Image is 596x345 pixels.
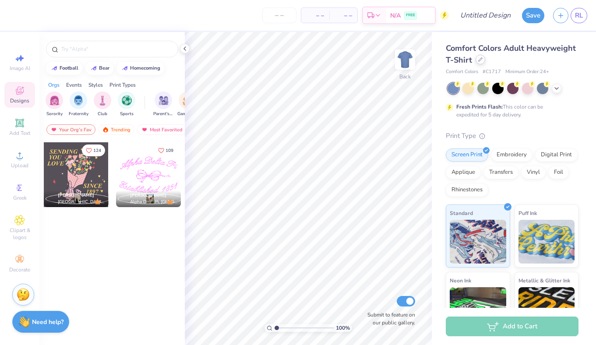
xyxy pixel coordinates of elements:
[446,43,576,65] span: Comfort Colors Adult Heavyweight T-Shirt
[166,148,173,153] span: 109
[518,287,575,331] img: Metallic & Glitter Ink
[154,144,177,156] button: Like
[336,324,350,332] span: 100 %
[13,194,27,201] span: Greek
[177,92,197,117] button: filter button
[446,183,488,197] div: Rhinestones
[94,92,111,117] div: filter for Club
[307,11,324,20] span: – –
[396,51,414,68] img: Back
[450,208,473,218] span: Standard
[130,199,177,205] span: Alpha Delta Pi, [GEOGRAPHIC_DATA][US_STATE]
[262,7,296,23] input: – –
[335,11,352,20] span: – –
[46,62,82,75] button: football
[535,148,578,162] div: Digital Print
[98,95,107,106] img: Club Image
[90,66,97,71] img: trend_line.gif
[453,7,518,24] input: Untitled Design
[571,8,587,23] a: RL
[521,166,546,179] div: Vinyl
[177,111,197,117] span: Game Day
[446,131,578,141] div: Print Type
[49,95,60,106] img: Sorority Image
[46,111,63,117] span: Sorority
[177,92,197,117] div: filter for Game Day
[130,66,160,70] div: homecoming
[85,62,113,75] button: bear
[66,81,82,89] div: Events
[120,111,134,117] span: Sports
[32,318,63,326] strong: Need help?
[456,103,503,110] strong: Fresh Prints Flash:
[99,66,109,70] div: bear
[446,148,488,162] div: Screen Print
[548,166,569,179] div: Foil
[450,276,471,285] span: Neon Ink
[69,92,88,117] div: filter for Fraternity
[94,92,111,117] button: filter button
[518,208,537,218] span: Puff Ink
[102,127,109,133] img: trending.gif
[58,199,105,205] span: [GEOGRAPHIC_DATA], [GEOGRAPHIC_DATA]
[130,192,166,198] span: [PERSON_NAME]
[46,124,95,135] div: Your Org's Fav
[48,81,60,89] div: Orgs
[9,130,30,137] span: Add Text
[10,65,30,72] span: Image AI
[575,11,583,21] span: RL
[390,11,401,20] span: N/A
[69,92,88,117] button: filter button
[60,45,173,53] input: Try "Alpha"
[9,266,30,273] span: Decorate
[483,166,518,179] div: Transfers
[450,220,506,264] img: Standard
[46,92,63,117] button: filter button
[450,287,506,331] img: Neon Ink
[98,124,134,135] div: Trending
[51,66,58,71] img: trend_line.gif
[153,92,173,117] div: filter for Parent's Weekend
[446,68,478,76] span: Comfort Colors
[10,97,29,104] span: Designs
[456,103,564,119] div: This color can be expedited for 5 day delivery.
[121,66,128,71] img: trend_line.gif
[74,95,83,106] img: Fraternity Image
[88,81,103,89] div: Styles
[363,311,415,327] label: Submit to feature on our public gallery.
[483,68,501,76] span: # C1717
[11,162,28,169] span: Upload
[518,276,570,285] span: Metallic & Glitter Ink
[82,144,105,156] button: Like
[46,92,63,117] div: filter for Sorority
[446,166,481,179] div: Applique
[522,8,544,23] button: Save
[93,148,101,153] span: 124
[58,192,94,198] span: [PERSON_NAME]
[505,68,549,76] span: Minimum Order: 24 +
[69,111,88,117] span: Fraternity
[109,81,136,89] div: Print Types
[491,148,533,162] div: Embroidery
[50,127,57,133] img: most_fav.gif
[153,92,173,117] button: filter button
[137,124,187,135] div: Most Favorited
[183,95,193,106] img: Game Day Image
[98,111,107,117] span: Club
[118,92,135,117] button: filter button
[141,127,148,133] img: most_fav.gif
[118,92,135,117] div: filter for Sports
[122,95,132,106] img: Sports Image
[4,227,35,241] span: Clipart & logos
[518,220,575,264] img: Puff Ink
[116,62,164,75] button: homecoming
[60,66,78,70] div: football
[399,73,411,81] div: Back
[406,12,415,18] span: FREE
[159,95,169,106] img: Parent's Weekend Image
[153,111,173,117] span: Parent's Weekend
